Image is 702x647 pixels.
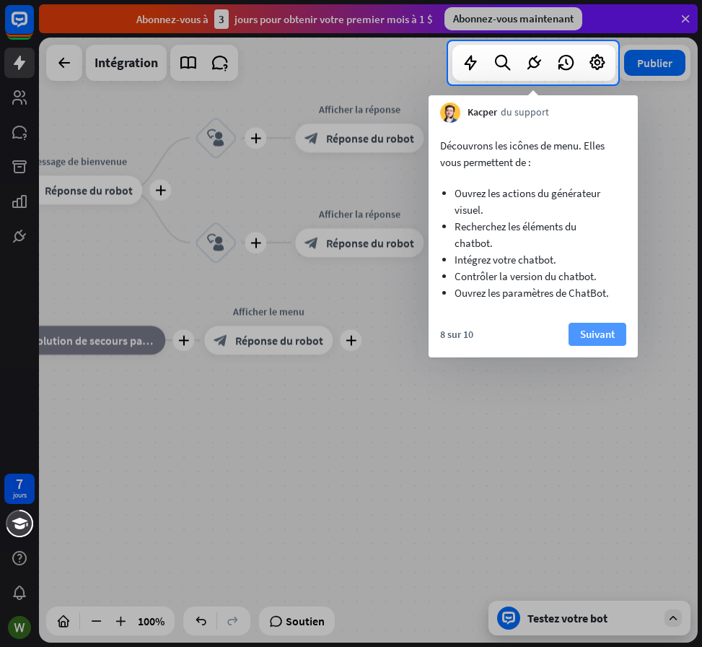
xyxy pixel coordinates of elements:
[569,323,626,346] button: Suivant
[455,220,576,250] font: Recherchez les éléments du chatbot.
[455,286,609,300] font: Ouvrez les paramètres de ChatBot.
[501,105,549,118] font: du support
[468,105,497,118] font: Kacper
[440,139,605,169] font: Découvrons les icônes de menu. Elles vous permettent de :
[455,269,597,283] font: Contrôler la version du chatbot.
[455,253,556,266] font: Intégrez votre chatbot.
[455,186,600,217] font: Ouvrez les actions du générateur visuel.
[580,327,615,341] font: Suivant
[12,6,55,49] button: Ouvrir le widget de chat LiveChat
[440,328,473,341] font: 8 sur 10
